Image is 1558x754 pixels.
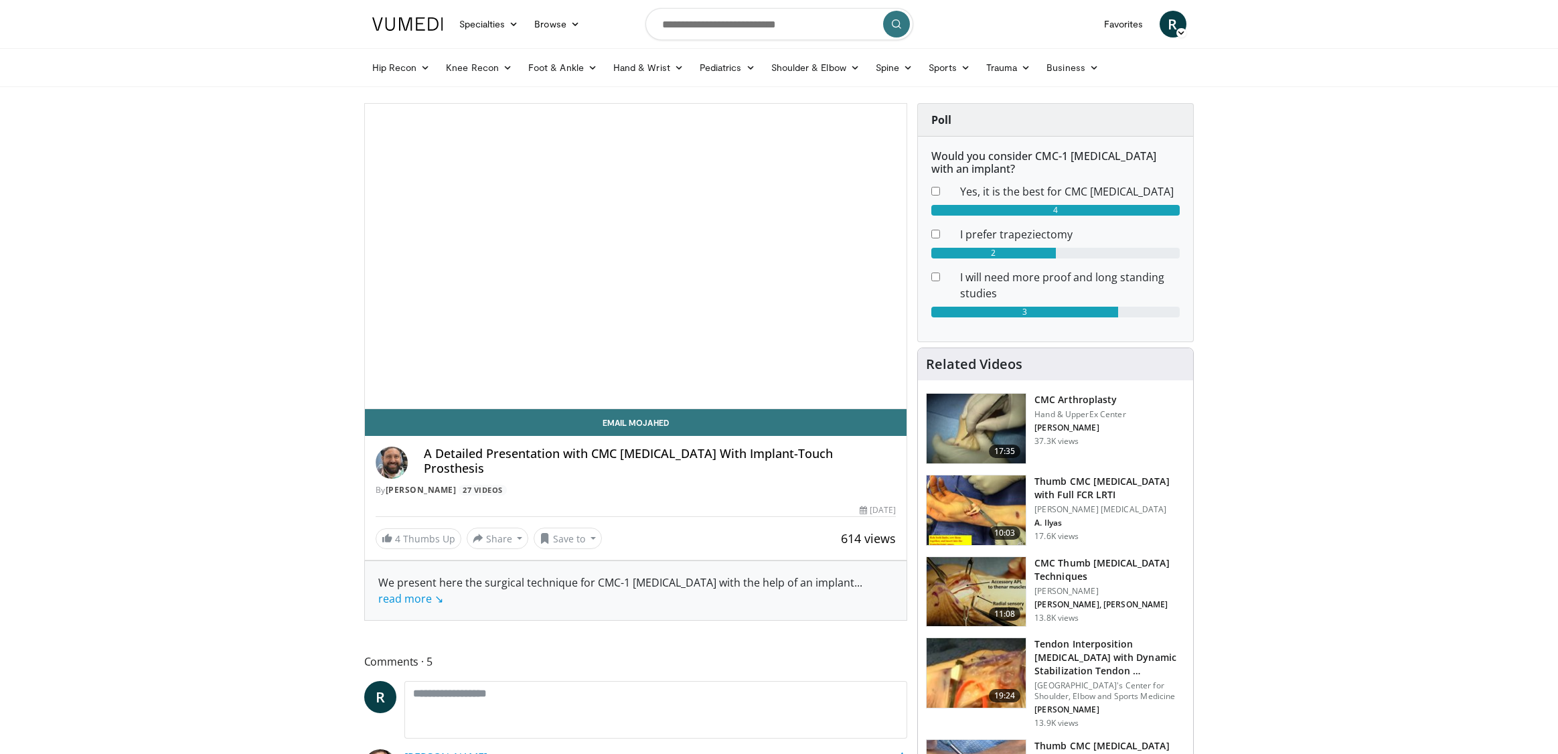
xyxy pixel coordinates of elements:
span: Comments 5 [364,653,908,670]
h3: CMC Arthroplasty [1034,393,1126,406]
dd: I prefer trapeziectomy [950,226,1190,242]
span: 17:35 [989,445,1021,458]
a: 27 Videos [459,485,508,496]
p: [PERSON_NAME] [1034,423,1126,433]
a: R [1160,11,1186,37]
img: 08bc6ee6-87c4-498d-b9ad-209c97b58688.150x105_q85_crop-smart_upscale.jpg [927,557,1026,627]
p: Hand & UpperEx Center [1034,409,1126,420]
a: 19:24 Tendon Interposition [MEDICAL_DATA] with Dynamic Stabilization Tendon … [GEOGRAPHIC_DATA]'s... [926,637,1185,729]
a: Shoulder & Elbow [763,54,868,81]
p: [PERSON_NAME] [MEDICAL_DATA] [1034,504,1185,515]
h3: Thumb CMC [MEDICAL_DATA] with Full FCR LRTI [1034,475,1185,502]
a: Foot & Ankle [520,54,605,81]
div: 2 [931,248,1056,258]
a: Email Mojahed [365,409,907,436]
button: Save to [534,528,602,549]
span: 11:08 [989,607,1021,621]
img: VuMedi Logo [372,17,443,31]
img: 155faa92-facb-4e6b-8eb7-d2d6db7ef378.150x105_q85_crop-smart_upscale.jpg [927,475,1026,545]
span: 614 views [841,530,896,546]
p: 17.6K views [1034,531,1079,542]
a: Trauma [978,54,1039,81]
a: Specialties [451,11,527,37]
a: Hand & Wrist [605,54,692,81]
h3: Tendon Interposition [MEDICAL_DATA] with Dynamic Stabilization Tendon … [1034,637,1185,678]
dd: Yes, it is the best for CMC [MEDICAL_DATA] [950,183,1190,200]
p: A. Ilyas [1034,518,1185,528]
a: Browse [526,11,588,37]
p: [PERSON_NAME] [1034,586,1185,597]
input: Search topics, interventions [645,8,913,40]
a: Hip Recon [364,54,439,81]
a: R [364,681,396,713]
div: We present here the surgical technique for CMC-1 [MEDICAL_DATA] with the help of an implant [378,575,894,607]
button: Share [467,528,529,549]
a: read more ↘ [378,591,443,606]
a: Pediatrics [692,54,763,81]
a: Favorites [1096,11,1152,37]
a: Spine [868,54,921,81]
span: ... [378,575,862,606]
p: 13.9K views [1034,718,1079,729]
p: [PERSON_NAME] [1034,704,1185,715]
a: Business [1038,54,1107,81]
h4: Related Videos [926,356,1022,372]
h3: CMC Thumb [MEDICAL_DATA] Techniques [1034,556,1185,583]
img: 54618_0000_3.png.150x105_q85_crop-smart_upscale.jpg [927,394,1026,463]
a: 4 Thumbs Up [376,528,461,549]
h4: A Detailed Presentation with CMC [MEDICAL_DATA] With Implant-Touch Prosthesis [424,447,897,475]
dd: I will need more proof and long standing studies [950,269,1190,301]
a: 17:35 CMC Arthroplasty Hand & UpperEx Center [PERSON_NAME] 37.3K views [926,393,1185,464]
span: 10:03 [989,526,1021,540]
img: Avatar [376,447,408,479]
strong: Poll [931,112,951,127]
div: By [376,484,897,496]
p: 37.3K views [1034,436,1079,447]
p: [GEOGRAPHIC_DATA]'s Center for Shoulder, Elbow and Sports Medicine [1034,680,1185,702]
p: [PERSON_NAME], [PERSON_NAME] [1034,599,1185,610]
a: 10:03 Thumb CMC [MEDICAL_DATA] with Full FCR LRTI [PERSON_NAME] [MEDICAL_DATA] A. Ilyas 17.6K views [926,475,1185,546]
video-js: Video Player [365,104,907,409]
h6: Would you consider CMC-1 [MEDICAL_DATA] with an implant? [931,150,1180,175]
img: rosenwasser_basal_joint_1.png.150x105_q85_crop-smart_upscale.jpg [927,638,1026,708]
span: 4 [395,532,400,545]
a: Knee Recon [438,54,520,81]
div: [DATE] [860,504,896,516]
span: 19:24 [989,689,1021,702]
div: 3 [931,307,1117,317]
a: [PERSON_NAME] [386,484,457,496]
a: 11:08 CMC Thumb [MEDICAL_DATA] Techniques [PERSON_NAME] [PERSON_NAME], [PERSON_NAME] 13.8K views [926,556,1185,627]
div: 4 [931,205,1180,216]
a: Sports [921,54,978,81]
p: 13.8K views [1034,613,1079,623]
